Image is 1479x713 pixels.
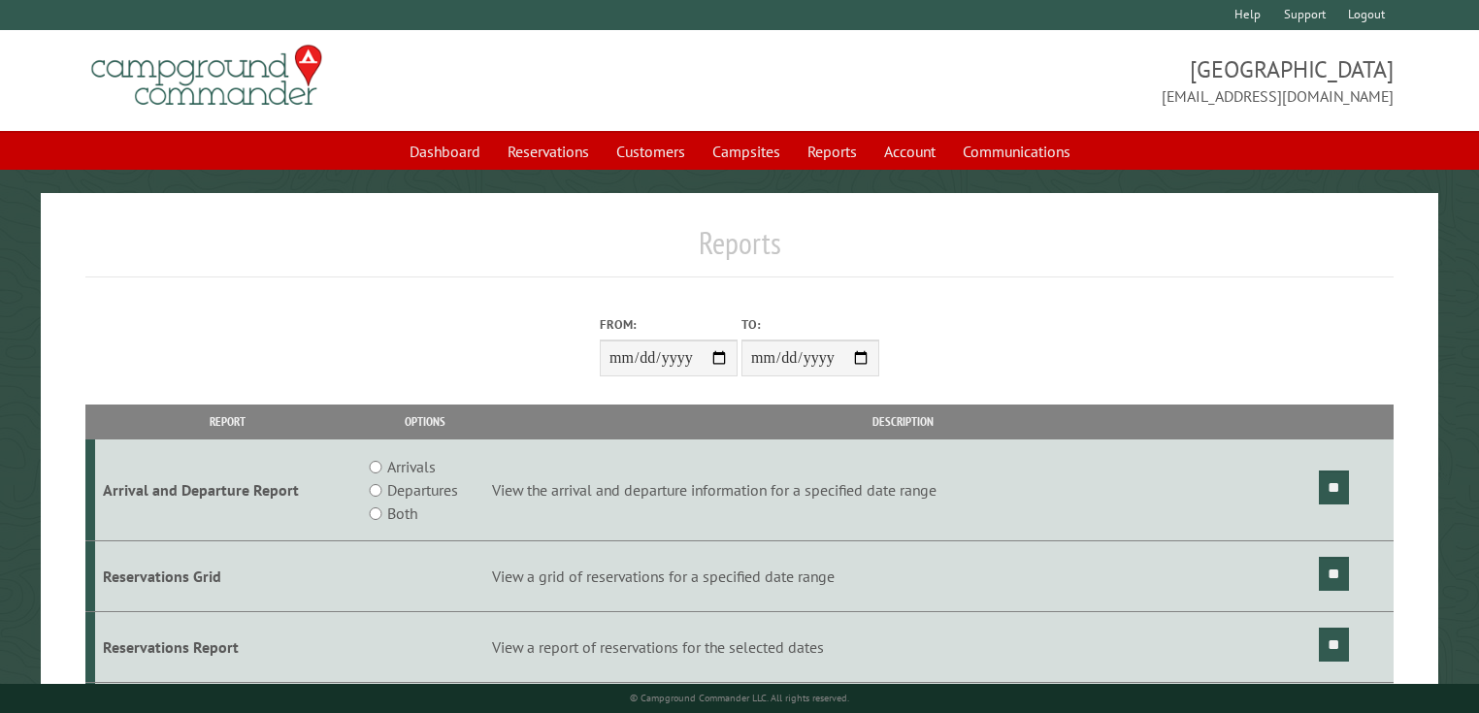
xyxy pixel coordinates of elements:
td: View the arrival and departure information for a specified date range [489,439,1316,541]
label: Arrivals [387,455,436,478]
td: Reservations Grid [95,541,361,612]
th: Report [95,405,361,438]
small: © Campground Commander LLC. All rights reserved. [630,692,849,704]
label: Departures [387,478,458,502]
th: Description [489,405,1316,438]
a: Customers [605,133,697,170]
a: Campsites [701,133,792,170]
h1: Reports [85,224,1395,277]
th: Options [361,405,490,438]
a: Dashboard [398,133,492,170]
a: Reservations [496,133,601,170]
a: Reports [796,133,869,170]
label: From: [600,315,738,334]
label: Both [387,502,417,525]
td: Arrival and Departure Report [95,439,361,541]
img: Campground Commander [85,38,328,113]
label: To: [741,315,879,334]
a: Communications [951,133,1082,170]
a: Account [872,133,947,170]
span: [GEOGRAPHIC_DATA] [EMAIL_ADDRESS][DOMAIN_NAME] [739,53,1394,108]
td: View a report of reservations for the selected dates [489,611,1316,682]
td: Reservations Report [95,611,361,682]
td: View a grid of reservations for a specified date range [489,541,1316,612]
